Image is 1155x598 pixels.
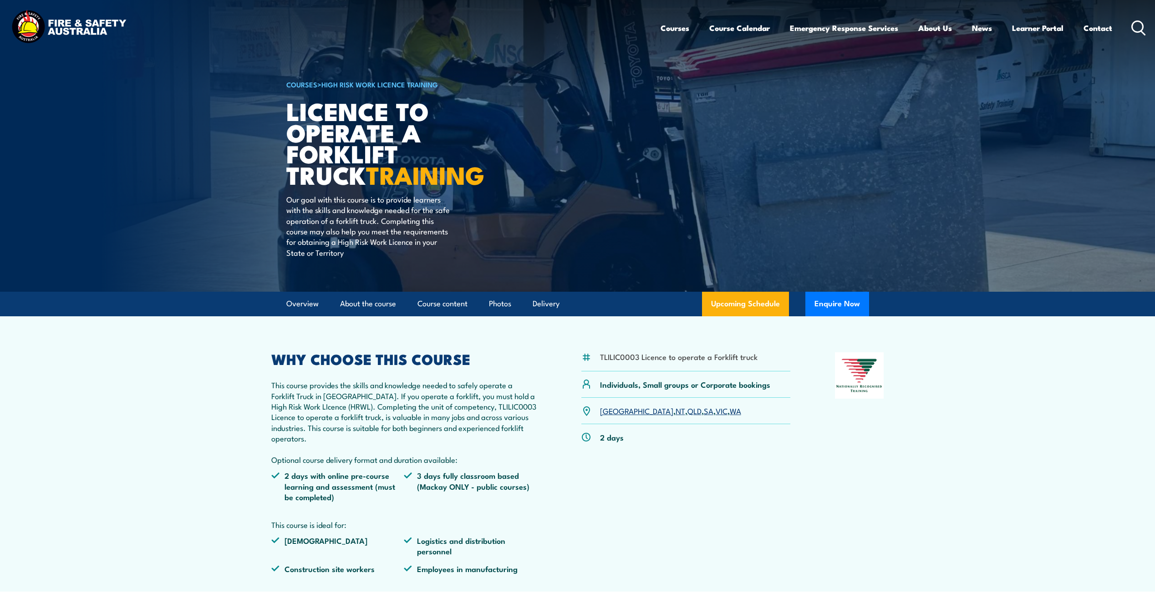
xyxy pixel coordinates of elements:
h2: WHY CHOOSE THIS COURSE [271,352,537,365]
a: Course content [417,292,468,316]
button: Enquire Now [805,292,869,316]
p: Individuals, Small groups or Corporate bookings [600,379,770,390]
a: Delivery [533,292,560,316]
p: This course is ideal for: [271,519,537,530]
a: Contact [1084,16,1112,40]
strong: TRAINING [366,155,484,193]
h1: Licence to operate a forklift truck [286,100,511,185]
a: WA [730,405,741,416]
li: Logistics and distribution personnel [404,535,537,557]
a: Photos [489,292,511,316]
a: Learner Portal [1012,16,1063,40]
a: SA [704,405,713,416]
a: About the course [340,292,396,316]
a: Upcoming Schedule [702,292,789,316]
p: Our goal with this course is to provide learners with the skills and knowledge needed for the saf... [286,194,453,258]
p: 2 days [600,432,624,442]
img: Nationally Recognised Training logo. [835,352,884,399]
a: QLD [687,405,702,416]
li: Employees in manufacturing [404,563,537,574]
a: [GEOGRAPHIC_DATA] [600,405,673,416]
a: Course Calendar [709,16,770,40]
h6: > [286,79,511,90]
p: This course provides the skills and knowledge needed to safely operate a Forklift Truck in [GEOGR... [271,380,537,465]
li: [DEMOGRAPHIC_DATA] [271,535,404,557]
li: TLILIC0003 Licence to operate a Forklift truck [600,351,758,362]
li: 2 days with online pre-course learning and assessment (must be completed) [271,470,404,502]
a: About Us [918,16,952,40]
li: Construction site workers [271,563,404,574]
a: Emergency Response Services [790,16,898,40]
a: Courses [661,16,689,40]
a: VIC [716,405,728,416]
a: NT [676,405,685,416]
li: 3 days fully classroom based (Mackay ONLY - public courses) [404,470,537,502]
a: High Risk Work Licence Training [321,79,438,89]
a: Overview [286,292,319,316]
p: , , , , , [600,405,741,416]
a: COURSES [286,79,317,89]
a: News [972,16,992,40]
